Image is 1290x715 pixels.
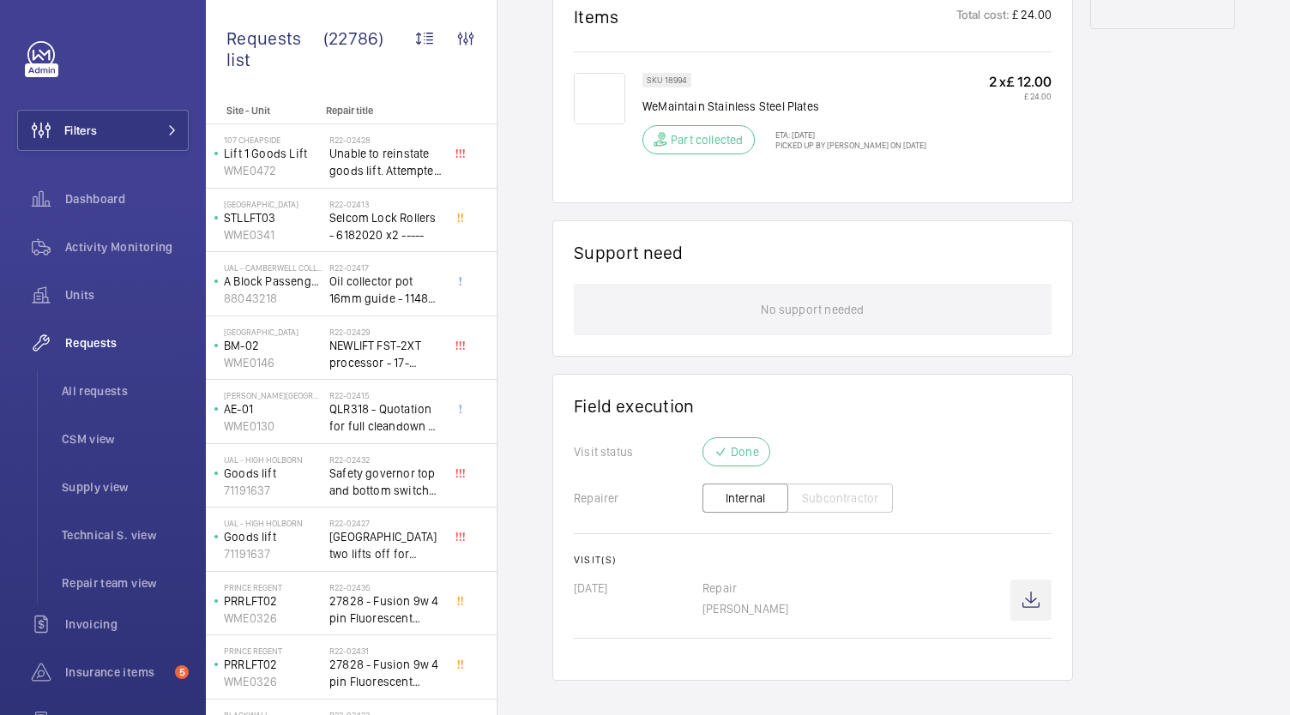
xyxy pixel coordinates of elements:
[329,262,443,273] h2: R22-02417
[224,518,322,528] p: UAL - High Holborn
[224,262,322,273] p: UAL - Camberwell College of Arts
[175,665,189,679] span: 5
[329,337,443,371] span: NEWLIFT FST-2XT processor - 17-02000003 1021,00 euros x1
[224,400,322,418] p: AE-01
[224,418,322,435] p: WME0130
[702,484,788,513] button: Internal
[731,443,759,460] p: Done
[224,646,322,656] p: Prince Regent
[224,145,322,162] p: Lift 1 Goods Lift
[765,140,926,150] p: Picked up by [PERSON_NAME] on [DATE]
[329,646,443,656] h2: R22-02431
[329,400,443,435] span: QLR318 - Quotation for full cleandown of lift and motor room at, Workspace, [PERSON_NAME][GEOGRAP...
[224,135,322,145] p: 107 Cheapside
[329,454,443,465] h2: R22-02432
[329,465,443,499] span: Safety governor top and bottom switches not working from an immediate defect. Lift passenger lift...
[65,334,189,351] span: Requests
[329,199,443,209] h2: R22-02413
[956,6,1010,27] p: Total cost:
[329,528,443,562] span: [GEOGRAPHIC_DATA] two lifts off for safety governor rope switches at top and bottom. Immediate de...
[224,656,322,673] p: PRRLFT02
[574,6,619,27] h1: Items
[62,382,189,400] span: All requests
[574,580,702,597] p: [DATE]
[761,284,864,335] p: No support needed
[224,327,322,337] p: [GEOGRAPHIC_DATA]
[765,129,926,140] p: ETA: [DATE]
[642,98,926,115] p: WeMaintain Stainless Steel Plates
[224,226,322,243] p: WME0341
[989,91,1052,101] p: £ 24.00
[65,238,189,255] span: Activity Monitoring
[224,290,322,307] p: 88043218
[329,145,443,179] span: Unable to reinstate goods lift. Attempted to swap control boards with PL2, no difference. Technic...
[702,580,1010,597] p: Repair
[224,592,322,610] p: PRRLFT02
[329,656,443,690] span: 27828 - Fusion 9w 4 pin Fluorescent Lamp / Bulb - Used on Prince regent lift No2 car top test con...
[329,518,443,528] h2: R22-02427
[62,430,189,448] span: CSM view
[224,454,322,465] p: UAL - High Holborn
[702,600,1010,617] p: [PERSON_NAME]
[224,209,322,226] p: STLLFT03
[65,664,168,681] span: Insurance items
[65,616,189,633] span: Invoicing
[1010,6,1052,27] p: £ 24.00
[326,105,439,117] p: Repair title
[329,592,443,627] span: 27828 - Fusion 9w 4 pin Fluorescent Lamp / Bulb - Used on Prince regent lift No2 car top test con...
[574,554,1052,566] h2: Visit(s)
[647,77,687,83] p: SKU 18994
[62,574,189,592] span: Repair team view
[671,131,744,148] p: Part collected
[224,545,322,562] p: 71191637
[574,395,1052,417] h1: Field execution
[989,73,1052,91] p: 2 x £ 12.00
[329,582,443,592] h2: R22-02435
[329,390,443,400] h2: R22-02415
[574,73,625,124] img: ZeP_xd8wuaUhezSrLuMNYnZvil0ntXLIIUHhRzYJK1liZpvF.png
[62,526,189,544] span: Technical S. view
[787,484,893,513] button: Subcontractor
[206,105,319,117] p: Site - Unit
[226,27,323,70] span: Requests list
[329,273,443,307] span: Oil collector pot 16mm guide - 11482 x2
[17,110,189,151] button: Filters
[62,478,189,496] span: Supply view
[65,190,189,207] span: Dashboard
[224,610,322,627] p: WME0326
[224,465,322,482] p: Goods lift
[329,209,443,243] span: Selcom Lock Rollers - 6182020 x2 -----
[224,673,322,690] p: WME0326
[224,390,322,400] p: [PERSON_NAME][GEOGRAPHIC_DATA]
[224,162,322,179] p: WME0472
[224,582,322,592] p: Prince Regent
[574,242,684,263] h1: Support need
[224,199,322,209] p: [GEOGRAPHIC_DATA]
[329,327,443,337] h2: R22-02429
[224,337,322,354] p: BM-02
[224,528,322,545] p: Goods lift
[65,286,189,303] span: Units
[224,354,322,371] p: WME0146
[329,135,443,145] h2: R22-02428
[224,482,322,499] p: 71191637
[224,273,322,290] p: A Block Passenger Lift 2 (B) L/H
[64,122,97,139] span: Filters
